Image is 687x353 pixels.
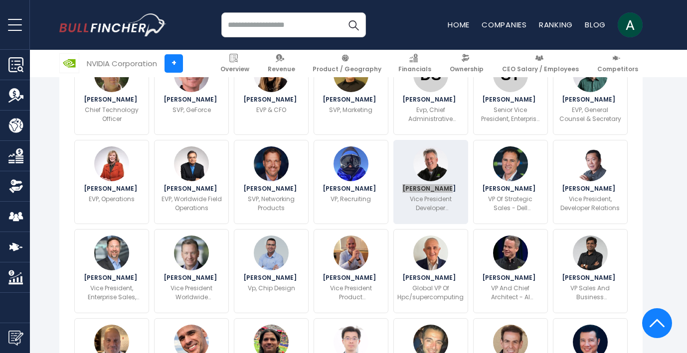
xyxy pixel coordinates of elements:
[84,97,140,103] span: [PERSON_NAME]
[498,50,583,77] a: CEO Salary / Employees
[87,58,157,69] div: NVIDIA Corporation
[397,284,464,302] p: Global VP Of Hpc/supercomputing
[84,186,140,192] span: [PERSON_NAME]
[314,140,388,224] a: Lindsey Duran [PERSON_NAME] VP, Recruiting
[400,106,462,123] p: Evp, Chief Administrative Officer And Secretary
[393,229,468,313] a: John Josephakis [PERSON_NAME] Global VP Of Hpc/supercomputing
[398,65,431,73] span: Financials
[480,284,541,302] p: VP And Chief Architect - AI Systems
[473,229,548,313] a: Mike Houston [PERSON_NAME] VP And Chief Architect - AI Systems
[314,229,388,313] a: Scott Fitzpatrick [PERSON_NAME] Vice President Product Management
[172,106,211,115] p: SVP, GeForce
[254,235,289,270] img: Tamir Azarzar
[323,97,379,103] span: [PERSON_NAME]
[539,19,573,30] a: Ranking
[174,235,209,270] img: Tim Bender
[482,97,538,103] span: [PERSON_NAME]
[502,65,579,73] span: CEO Salary / Employees
[553,229,628,313] a: Marty Jain [PERSON_NAME] VP Sales And Business Development
[402,186,459,192] span: [PERSON_NAME]
[74,140,149,224] a: Debora Shoquist [PERSON_NAME] EVP, Operations
[473,51,548,135] a: Shanker Trivedi [PERSON_NAME] Senior Vice President, Enterprise Business
[413,146,448,181] img: Neil Trevett
[482,19,527,30] a: Companies
[81,106,143,123] p: Chief Technology Officer
[553,140,628,224] a: Keita Iida [PERSON_NAME] Vice President, Developer Relations
[400,195,462,213] p: Vice President Developer Ecosystems
[154,51,229,135] a: Jeff Fisher [PERSON_NAME] SVP, GeForce
[559,284,621,302] p: VP Sales And Business Development
[559,195,621,213] p: Vice President, Developer Relations
[480,106,541,123] p: Senior Vice President, Enterprise Business
[445,50,488,77] a: Ownership
[59,13,167,36] img: bullfincher logo
[220,65,249,73] span: Overview
[320,284,382,302] p: Vice President Product Management
[562,186,618,192] span: [PERSON_NAME]
[164,97,220,103] span: [PERSON_NAME]
[482,275,538,281] span: [PERSON_NAME]
[174,146,209,181] img: Jay Puri
[84,275,140,281] span: [PERSON_NAME]
[94,235,129,270] img: Rob Kowalski
[313,65,381,73] span: Product / Geography
[8,179,23,194] img: Ownership
[493,146,528,181] img: Jeremy Williford
[59,13,167,36] a: Go to homepage
[482,186,538,192] span: [PERSON_NAME]
[234,51,309,135] a: Colette Kress [PERSON_NAME] EVP & CFO
[562,275,618,281] span: [PERSON_NAME]
[240,195,302,213] p: SVP, Networking Products
[60,54,79,73] img: NVDA logo
[394,50,436,77] a: Financials
[559,106,621,123] p: EVP, General Counsel & Secretary
[243,97,300,103] span: [PERSON_NAME]
[248,284,295,293] p: Vp, Chip Design
[393,140,468,224] a: Neil Trevett [PERSON_NAME] Vice President Developer Ecosystems
[74,51,149,135] a: Michael Kagan [PERSON_NAME] Chief Technology Officer
[480,195,541,213] p: VP Of Strategic Sales - Dell Technologies
[329,106,372,115] p: SVP, Marketing
[393,51,468,135] a: David Shannon [PERSON_NAME] Evp, Chief Administrative Officer And Secretary
[593,50,643,77] a: Competitors
[243,275,300,281] span: [PERSON_NAME]
[234,140,309,224] a: Kevin Deierling [PERSON_NAME] SVP, Networking Products
[597,65,638,73] span: Competitors
[154,140,229,224] a: Jay Puri [PERSON_NAME] EVP, Worldwide Field Operations
[448,19,470,30] a: Home
[164,275,220,281] span: [PERSON_NAME]
[585,19,606,30] a: Blog
[161,195,222,213] p: EVP, Worldwide Field Operations
[314,51,388,135] a: Gilad Shainer [PERSON_NAME] SVP, Marketing
[254,146,289,181] img: Kevin Deierling
[165,54,183,73] a: +
[89,195,135,204] p: EVP, Operations
[473,140,548,224] a: Jeremy Williford [PERSON_NAME] VP Of Strategic Sales - Dell Technologies
[450,65,484,73] span: Ownership
[216,50,254,77] a: Overview
[562,97,618,103] span: [PERSON_NAME]
[234,229,309,313] a: Tamir Azarzar [PERSON_NAME] Vp, Chip Design
[413,235,448,270] img: John Josephakis
[268,65,295,73] span: Revenue
[553,51,628,135] a: Tim Teter [PERSON_NAME] EVP, General Counsel & Secretary
[80,284,144,302] p: Vice President, Enterprise Sales, [GEOGRAPHIC_DATA]
[263,50,300,77] a: Revenue
[323,186,379,192] span: [PERSON_NAME]
[243,186,300,192] span: [PERSON_NAME]
[573,235,608,270] img: Marty Jain
[256,106,286,115] p: EVP & CFO
[164,186,220,192] span: [PERSON_NAME]
[493,235,528,270] img: Mike Houston
[334,235,368,270] img: Scott Fitzpatrick
[334,146,368,181] img: Lindsey Duran
[402,275,459,281] span: [PERSON_NAME]
[161,284,222,302] p: Vice President Worldwide Consumer And Business Development
[573,146,608,181] img: Keita Iida
[308,50,386,77] a: Product / Geography
[74,229,149,313] a: Rob Kowalski [PERSON_NAME] Vice President, Enterprise Sales, [GEOGRAPHIC_DATA]
[323,275,379,281] span: [PERSON_NAME]
[402,97,459,103] span: [PERSON_NAME]
[154,229,229,313] a: Tim Bender [PERSON_NAME] Vice President Worldwide Consumer And Business Development
[94,146,129,181] img: Debora Shoquist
